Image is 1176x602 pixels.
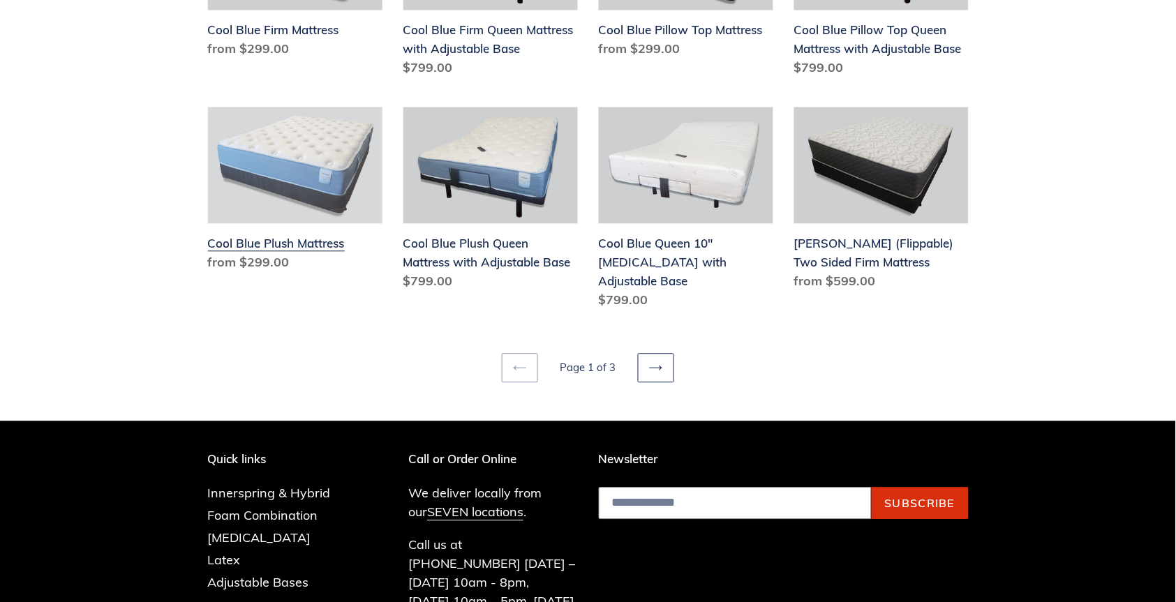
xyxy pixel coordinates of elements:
[408,453,578,467] p: Call or Order Online
[599,488,872,520] input: Email address
[599,107,773,315] a: Cool Blue Queen 10" Memory Foam with Adjustable Base
[872,488,969,520] button: Subscribe
[599,453,969,467] p: Newsletter
[208,575,309,591] a: Adjustable Bases
[541,361,635,377] li: Page 1 of 3
[427,504,523,521] a: SEVEN locations
[885,497,955,511] span: Subscribe
[408,484,578,522] p: We deliver locally from our .
[208,486,331,502] a: Innerspring & Hybrid
[208,453,352,467] p: Quick links
[403,107,578,296] a: Cool Blue Plush Queen Mattress with Adjustable Base
[208,530,311,546] a: [MEDICAL_DATA]
[208,508,318,524] a: Foam Combination
[794,107,969,296] a: Del Ray (Flippable) Two Sided Firm Mattress
[208,552,241,569] a: Latex
[208,107,382,278] a: Cool Blue Plush Mattress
